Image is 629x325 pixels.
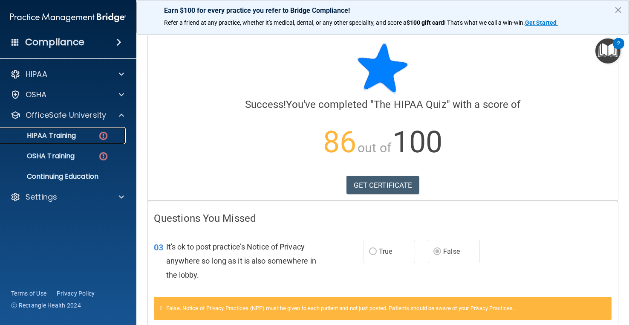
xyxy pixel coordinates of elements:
[357,43,408,94] img: blue-star-rounded.9d042014.png
[26,90,47,100] p: OSHA
[11,301,81,310] span: Ⓒ Rectangle Health 2024
[10,90,124,100] a: OSHA
[166,242,316,279] span: It's ok to post practice’s Notice of Privacy anywhere so long as it is also somewhere in the lobby.
[98,131,109,141] img: danger-circle.6113f641.png
[525,19,558,26] a: Get Started
[379,247,392,255] span: True
[6,152,75,160] p: OSHA Training
[433,249,441,255] input: False
[166,305,514,311] span: False. Notice of Privacy Practices (NPP) must be given to each patient and not just posted. Patie...
[154,99,612,110] h4: You've completed " " with a score of
[57,289,95,298] a: Privacy Policy
[444,19,525,26] span: ! That's what we call a win-win.
[26,192,57,202] p: Settings
[6,131,76,140] p: HIPAA Training
[98,151,109,162] img: danger-circle.6113f641.png
[323,125,356,160] span: 86
[369,249,377,255] input: True
[164,6,601,15] p: Earn $100 for every practice you refer to Bridge Compliance!
[614,3,622,17] button: Close
[154,242,163,252] span: 03
[10,69,124,79] a: HIPAA
[25,36,84,48] h4: Compliance
[6,172,122,181] p: Continuing Education
[443,247,460,255] span: False
[26,110,106,120] p: OfficeSafe University
[11,289,46,298] a: Terms of Use
[525,19,557,26] strong: Get Started
[617,44,620,55] div: 2
[358,140,391,155] span: out of
[407,19,444,26] strong: $100 gift card
[245,99,286,110] span: Success!
[10,9,126,26] img: PMB logo
[346,176,419,194] a: GET CERTIFICATE
[595,38,620,64] button: Open Resource Center, 2 new notifications
[392,125,442,160] span: 100
[10,192,124,202] a: Settings
[164,19,407,26] span: Refer a friend at any practice, whether it's medical, dental, or any other speciality, and score a
[374,99,446,110] span: The HIPAA Quiz
[154,213,612,224] h4: Questions You Missed
[26,69,47,79] p: HIPAA
[10,110,124,120] a: OfficeSafe University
